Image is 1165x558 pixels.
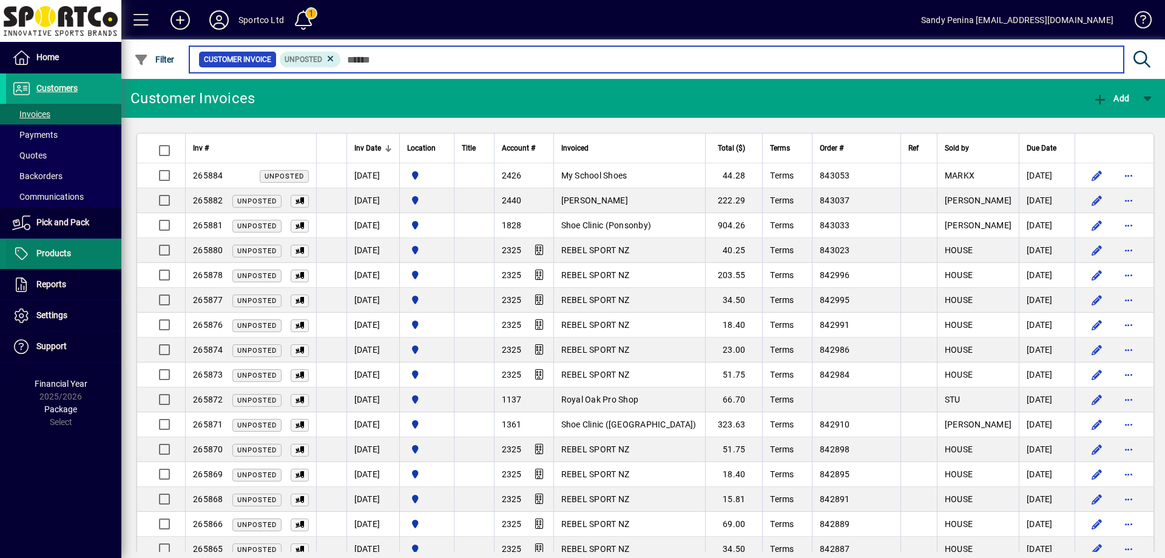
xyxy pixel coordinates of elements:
[238,10,284,30] div: Sportco Ltd
[770,544,794,554] span: Terms
[193,295,223,305] span: 265877
[35,379,87,389] span: Financial Year
[193,220,223,230] span: 265881
[193,141,309,155] div: Inv #
[407,219,447,232] span: Sportco Ltd Warehouse
[237,347,277,355] span: Unposted
[204,53,271,66] span: Customer Invoice
[407,293,447,307] span: Sportco Ltd Warehouse
[36,83,78,93] span: Customers
[36,52,59,62] span: Home
[265,172,304,180] span: Unposted
[945,295,973,305] span: HOUSE
[346,387,399,412] td: [DATE]
[1087,166,1107,185] button: Edit
[237,471,277,479] span: Unposted
[1119,216,1138,235] button: More options
[1019,213,1075,238] td: [DATE]
[502,345,522,355] span: 2325
[346,313,399,338] td: [DATE]
[1019,487,1075,512] td: [DATE]
[237,247,277,255] span: Unposted
[502,270,522,280] span: 2325
[193,370,223,379] span: 265873
[561,395,639,404] span: Royal Oak Pro Shop
[770,220,794,230] span: Terms
[502,395,522,404] span: 1137
[1027,141,1067,155] div: Due Date
[561,141,698,155] div: Invoiced
[561,469,630,479] span: REBEL SPORT NZ
[1087,440,1107,459] button: Edit
[1119,166,1138,185] button: More options
[1119,390,1138,409] button: More options
[770,320,794,330] span: Terms
[820,370,850,379] span: 842984
[770,171,794,180] span: Terms
[44,404,77,414] span: Package
[193,270,223,280] span: 265878
[193,245,223,255] span: 265880
[407,243,447,257] span: Sportco Ltd Warehouse
[945,245,973,255] span: HOUSE
[820,245,850,255] span: 843023
[820,469,850,479] span: 842895
[280,52,341,67] mat-chip: Customer Invoice Status: Unposted
[1119,340,1138,359] button: More options
[705,188,763,213] td: 222.29
[945,469,973,479] span: HOUSE
[705,213,763,238] td: 904.26
[820,141,893,155] div: Order #
[346,338,399,362] td: [DATE]
[820,295,850,305] span: 842995
[6,166,121,186] a: Backorders
[193,444,223,454] span: 265870
[561,320,630,330] span: REBEL SPORT NZ
[6,332,121,362] a: Support
[770,270,794,280] span: Terms
[945,196,1011,205] span: [PERSON_NAME]
[130,89,255,108] div: Customer Invoices
[1119,265,1138,285] button: More options
[134,55,175,64] span: Filter
[820,519,850,529] span: 842889
[193,395,223,404] span: 265872
[945,444,973,454] span: HOUSE
[502,370,522,379] span: 2325
[502,544,522,554] span: 2325
[12,109,50,119] span: Invoices
[1019,512,1075,537] td: [DATE]
[561,494,630,504] span: REBEL SPORT NZ
[1019,288,1075,313] td: [DATE]
[718,141,745,155] span: Total ($)
[407,418,447,431] span: Sportco Ltd Warehouse
[407,268,447,282] span: Sportco Ltd Warehouse
[502,420,522,429] span: 1361
[770,295,794,305] span: Terms
[1119,191,1138,210] button: More options
[237,521,277,529] span: Unposted
[1019,238,1075,263] td: [DATE]
[6,208,121,238] a: Pick and Pack
[1087,216,1107,235] button: Edit
[6,124,121,145] a: Payments
[237,496,277,504] span: Unposted
[346,512,399,537] td: [DATE]
[561,245,630,255] span: REBEL SPORT NZ
[561,295,630,305] span: REBEL SPORT NZ
[6,145,121,166] a: Quotes
[1019,313,1075,338] td: [DATE]
[1119,315,1138,335] button: More options
[770,370,794,379] span: Terms
[237,446,277,454] span: Unposted
[705,313,763,338] td: 18.40
[12,151,47,160] span: Quotes
[12,130,58,140] span: Payments
[193,544,223,554] span: 265865
[502,220,522,230] span: 1828
[346,487,399,512] td: [DATE]
[1019,462,1075,487] td: [DATE]
[407,492,447,506] span: Sportco Ltd Warehouse
[770,444,794,454] span: Terms
[945,519,973,529] span: HOUSE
